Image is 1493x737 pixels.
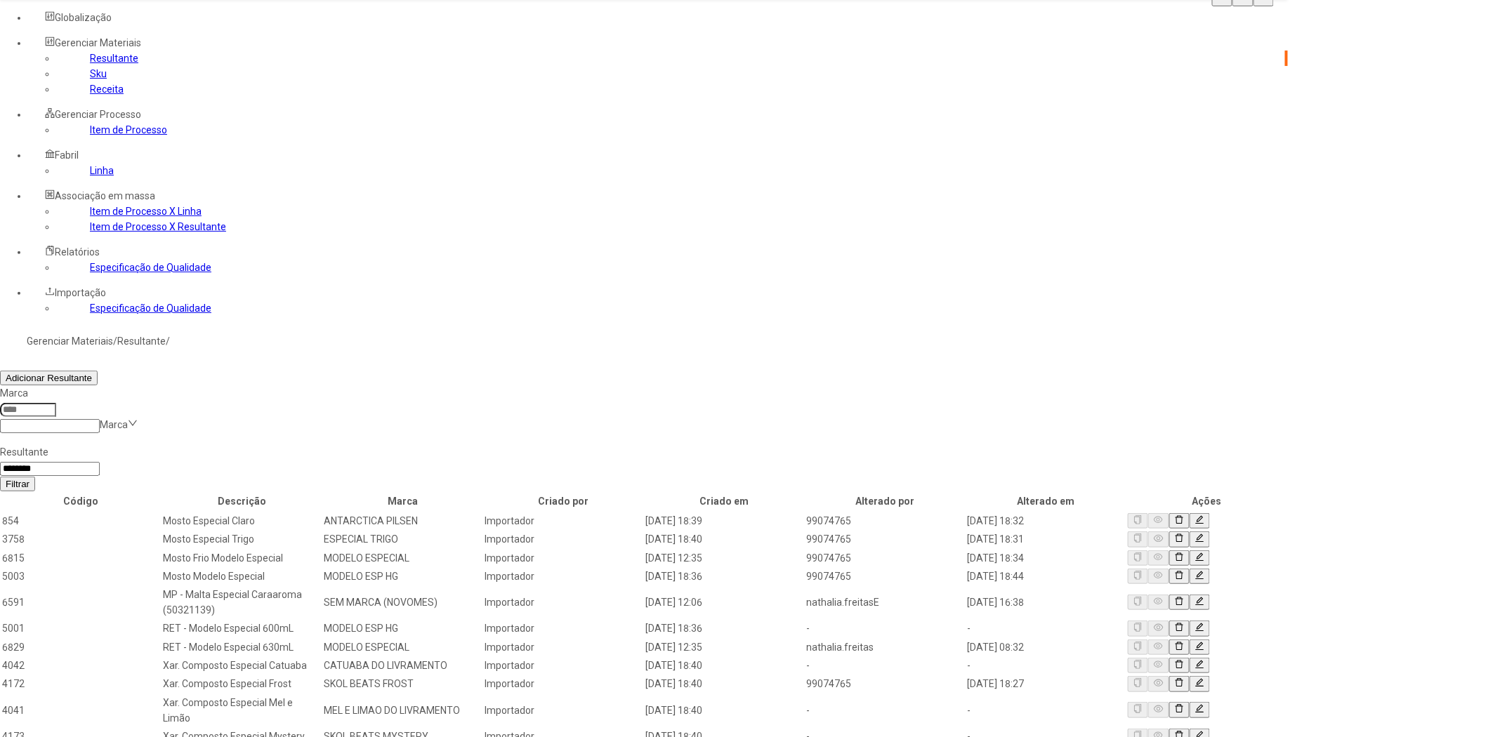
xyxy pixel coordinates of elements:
td: Xar. Composto Especial Catuaba [162,657,322,674]
td: Importador [484,531,643,547]
td: SEM MARCA (NOVOMES) [323,586,482,618]
td: RET - Modelo Especial 600mL [162,620,322,637]
td: 99074765 [805,568,965,585]
a: Item de Processo [90,124,167,135]
td: Xar. Composto Especial Mel e Limão [162,694,322,726]
td: [DATE] 18:32 [966,512,1126,529]
td: Importador [484,675,643,692]
a: Especificação de Qualidade [90,303,211,314]
td: ANTARCTICA PILSEN [323,512,482,529]
a: Item de Processo X Resultante [90,221,226,232]
td: nathalia.freitas [805,639,965,656]
td: Mosto Frio Modelo Especial [162,550,322,566]
td: Importador [484,639,643,656]
td: Mosto Especial Claro [162,512,322,529]
td: [DATE] 16:38 [966,586,1126,618]
td: [DATE] 18:34 [966,550,1126,566]
td: Importador [484,568,643,585]
a: Item de Processo X Linha [90,206,202,217]
td: MODELO ESPECIAL [323,639,482,656]
td: MODELO ESP HG [323,620,482,637]
td: 5003 [1,568,161,585]
td: [DATE] 18:40 [645,531,804,547]
td: Importador [484,694,643,726]
a: Linha [90,165,114,176]
span: Adicionar Resultante [6,373,92,383]
th: Descrição [162,493,322,510]
td: Importador [484,586,643,618]
th: Alterado em [966,493,1126,510]
a: Gerenciar Materiais [27,336,113,347]
td: [DATE] 08:32 [966,639,1126,656]
td: Xar. Composto Especial Frost [162,675,322,692]
nz-breadcrumb-separator: / [166,336,170,347]
td: MEL E LIMAO DO LIVRAMENTO [323,694,482,726]
td: 6815 [1,550,161,566]
td: CATUABA DO LIVRAMENTO [323,657,482,674]
span: Filtrar [6,479,29,489]
td: Mosto Especial Trigo [162,531,322,547]
th: Criado por [484,493,643,510]
a: Resultante [117,336,166,347]
td: Importador [484,550,643,566]
td: [DATE] 18:31 [966,531,1126,547]
td: - [966,620,1126,637]
th: Marca [323,493,482,510]
span: Relatórios [55,246,100,258]
span: Globalização [55,12,112,23]
td: SKOL BEATS FROST [323,675,482,692]
td: MODELO ESP HG [323,568,482,585]
span: Gerenciar Processo [55,109,141,120]
td: [DATE] 18:27 [966,675,1126,692]
th: Ações [1127,493,1287,510]
td: [DATE] 18:40 [645,694,804,726]
span: Fabril [55,150,79,161]
nz-select-placeholder: Marca [100,419,128,430]
td: 99074765 [805,675,965,692]
td: MP - Malta Especial Caraaroma (50321139) [162,586,322,618]
td: 6591 [1,586,161,618]
td: 99074765 [805,531,965,547]
a: Resultante [90,53,138,64]
td: [DATE] 12:06 [645,586,804,618]
td: 3758 [1,531,161,547]
nz-breadcrumb-separator: / [113,336,117,347]
td: nathalia.freitasE [805,586,965,618]
a: Especificação de Qualidade [90,262,211,273]
td: [DATE] 18:44 [966,568,1126,585]
td: 5001 [1,620,161,637]
td: 99074765 [805,550,965,566]
td: [DATE] 18:36 [645,620,804,637]
td: RET - Modelo Especial 630mL [162,639,322,656]
td: [DATE] 18:40 [645,657,804,674]
td: 854 [1,512,161,529]
td: [DATE] 12:35 [645,550,804,566]
td: ESPECIAL TRIGO [323,531,482,547]
td: Importador [484,620,643,637]
td: - [966,694,1126,726]
td: 4172 [1,675,161,692]
span: Importação [55,287,106,298]
td: - [805,657,965,674]
td: MODELO ESPECIAL [323,550,482,566]
th: Criado em [645,493,804,510]
td: [DATE] 18:39 [645,512,804,529]
a: Receita [90,84,124,95]
td: Importador [484,512,643,529]
td: 99074765 [805,512,965,529]
td: Mosto Modelo Especial [162,568,322,585]
td: [DATE] 18:36 [645,568,804,585]
span: Gerenciar Materiais [55,37,141,48]
td: 4041 [1,694,161,726]
td: - [966,657,1126,674]
span: Associação em massa [55,190,155,201]
td: 4042 [1,657,161,674]
td: [DATE] 12:35 [645,639,804,656]
th: Código [1,493,161,510]
td: - [805,620,965,637]
a: Sku [90,68,107,79]
td: Importador [484,657,643,674]
td: 6829 [1,639,161,656]
td: - [805,694,965,726]
td: [DATE] 18:40 [645,675,804,692]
